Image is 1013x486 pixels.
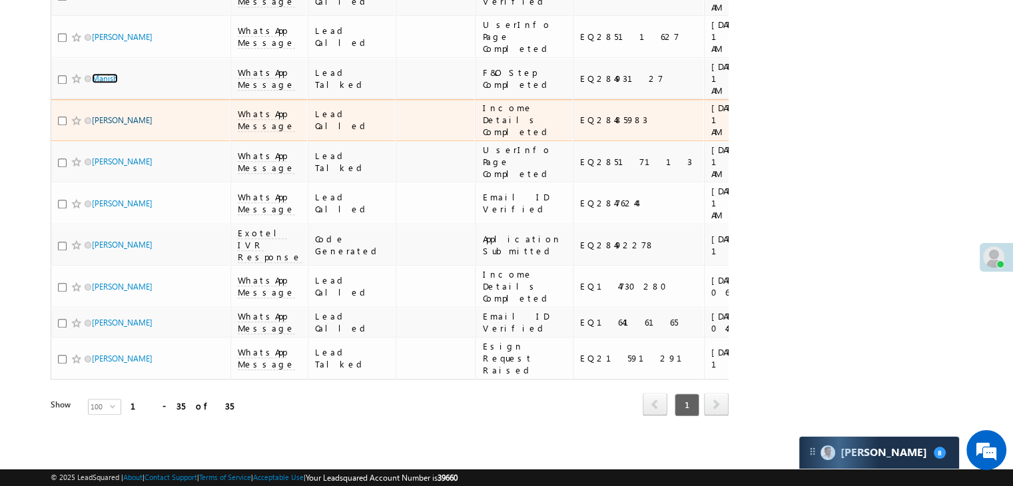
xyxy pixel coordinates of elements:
span: WhatsApp Message [238,150,295,174]
div: EQ28485983 [580,114,698,126]
a: Acceptable Use [253,473,304,481]
a: Manish [92,73,118,83]
div: Minimize live chat window [218,7,250,39]
div: Lead Called [315,274,390,298]
a: next [704,394,729,415]
div: Email ID Verified [482,191,567,215]
div: Lead Called [315,310,390,334]
span: WhatsApp Message [238,67,295,91]
a: [PERSON_NAME] [92,240,153,250]
div: UserInfo Page Completed [482,144,567,180]
div: [DATE] 06:06 PM [711,274,801,298]
a: [PERSON_NAME] [92,115,153,125]
span: WhatsApp Message [238,310,295,334]
span: prev [643,393,667,415]
div: carter-dragCarter[PERSON_NAME]8 [799,436,960,469]
div: EQ21591291 [580,352,698,364]
a: prev [643,394,667,415]
div: Esign Request Raised [482,340,567,376]
div: Leave a message [69,70,224,87]
div: [DATE] 11:06 AM [711,144,801,180]
div: 1 - 35 of 35 [131,398,234,413]
div: Lead Called [315,191,390,215]
div: Application Submitted [482,233,567,257]
span: Carter [841,446,927,459]
div: EQ28517113 [580,156,698,168]
div: [DATE] 11:07 AM [711,19,801,55]
div: EQ28511627 [580,31,698,43]
div: [DATE] 11:07 AM [711,61,801,97]
a: [PERSON_NAME] [92,354,153,364]
span: 39660 [438,473,458,483]
textarea: Type your message and click 'Submit' [17,123,243,370]
div: Show [51,399,77,411]
span: Exotel IVR Response [238,227,302,263]
div: EQ14730280 [580,280,698,292]
a: [PERSON_NAME] [92,282,153,292]
img: d_60004797649_company_0_60004797649 [23,70,56,87]
div: [DATE] 04:13 PM [711,310,801,334]
div: Lead Talked [315,150,390,174]
a: Contact Support [145,473,197,481]
span: WhatsApp Message [238,108,295,132]
a: [PERSON_NAME] [92,156,153,166]
a: [PERSON_NAME] [92,198,153,208]
div: F&O Step Completed [482,67,567,91]
span: next [704,393,729,415]
span: Your Leadsquared Account Number is [306,473,458,483]
div: UserInfo Page Completed [482,19,567,55]
a: About [123,473,143,481]
div: Lead Talked [315,346,390,370]
div: Code Generated [315,233,390,257]
div: Lead Called [315,25,390,49]
div: EQ28476244 [580,197,698,209]
div: [DATE] 10:57 AM [711,233,801,257]
div: Email ID Verified [482,310,567,334]
div: EQ28493127 [580,73,698,85]
a: Terms of Service [199,473,251,481]
span: 100 [89,399,110,414]
span: 1 [675,393,699,416]
div: Lead Talked [315,67,390,91]
div: [DATE] 11:05 AM [711,185,801,221]
div: [DATE] 11:06 AM [711,102,801,138]
span: WhatsApp Message [238,191,295,215]
span: WhatsApp Message [238,346,295,370]
div: Income Details Completed [482,268,567,304]
span: © 2025 LeadSquared | | | | | [51,471,458,484]
span: WhatsApp Message [238,25,295,49]
a: [PERSON_NAME] [92,318,153,328]
div: EQ16416165 [580,316,698,328]
em: Submit [195,382,242,400]
img: Carter [821,445,835,460]
img: carter-drag [807,446,818,457]
span: WhatsApp Message [238,274,295,298]
div: Lead Called [315,108,390,132]
div: EQ28492278 [580,239,698,251]
div: [DATE] 11:55 AM [711,346,801,370]
span: select [110,403,121,409]
a: [PERSON_NAME] [92,32,153,42]
div: Income Details Completed [482,102,567,138]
